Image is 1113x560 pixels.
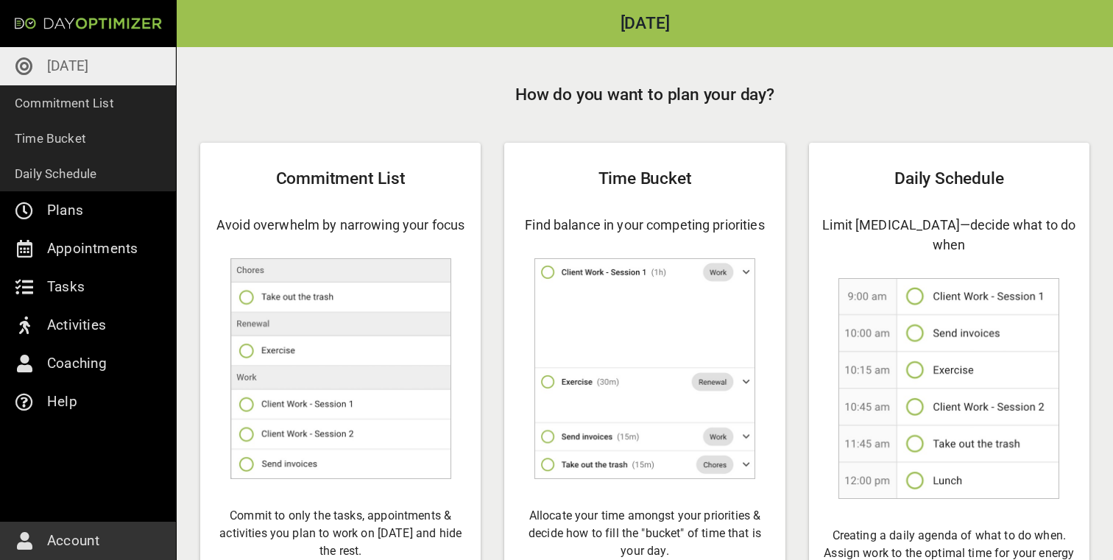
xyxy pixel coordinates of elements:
[47,54,88,78] p: [DATE]
[47,352,107,375] p: Coaching
[516,507,773,560] h6: Allocate your time amongst your priorities & decide how to fill the "bucket" of time that is your...
[821,166,1078,191] h2: Daily Schedule
[15,18,162,29] img: Day Optimizer
[47,199,83,222] p: Plans
[200,82,1089,107] h2: How do you want to plan your day?
[821,215,1078,255] h4: Limit [MEDICAL_DATA]—decide what to do when
[47,237,138,260] p: Appointments
[177,15,1113,32] h2: [DATE]
[47,390,77,414] p: Help
[47,313,106,337] p: Activities
[212,166,469,191] h2: Commitment List
[15,93,114,113] p: Commitment List
[15,128,86,149] p: Time Bucket
[47,529,99,553] p: Account
[516,166,773,191] h2: Time Bucket
[47,275,85,299] p: Tasks
[15,163,97,184] p: Daily Schedule
[516,215,773,235] h4: Find balance in your competing priorities
[212,215,469,235] h4: Avoid overwhelm by narrowing your focus
[212,507,469,560] h6: Commit to only the tasks, appointments & activities you plan to work on [DATE] and hide the rest.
